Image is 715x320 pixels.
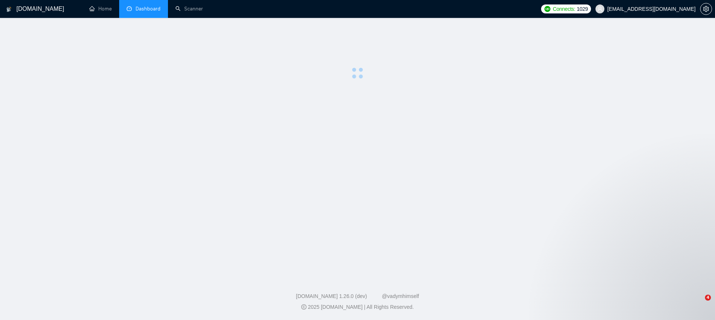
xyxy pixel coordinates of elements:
span: user [597,6,603,12]
span: setting [700,6,712,12]
iframe: Intercom live chat [690,295,708,313]
a: [DOMAIN_NAME] 1.26.0 (dev) [296,293,367,299]
a: @vadymhimself [382,293,419,299]
span: 4 [705,295,711,301]
a: searchScanner [175,6,203,12]
span: Dashboard [136,6,161,12]
button: setting [700,3,712,15]
span: copyright [301,304,306,310]
div: 2025 [DOMAIN_NAME] | All Rights Reserved. [6,303,709,311]
a: homeHome [89,6,112,12]
a: setting [700,6,712,12]
span: Connects: [553,5,575,13]
span: 1029 [577,5,588,13]
img: logo [6,3,12,15]
img: upwork-logo.png [544,6,550,12]
span: dashboard [127,6,132,11]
